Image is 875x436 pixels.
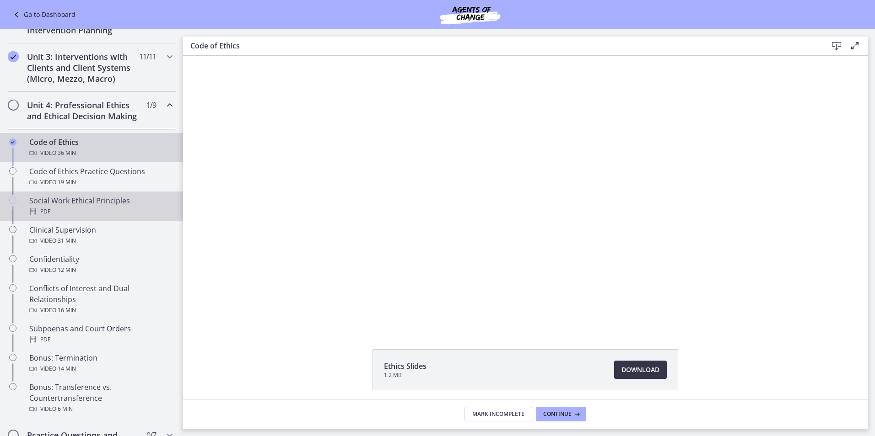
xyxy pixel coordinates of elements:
div: Video [29,177,172,188]
div: Video [29,265,172,276]
div: PDF [29,334,172,345]
span: Ethics Slides [384,361,427,372]
h3: Code of Ethics [190,40,813,51]
div: Video [29,148,172,159]
a: Go to Dashboard [11,9,76,20]
span: · 31 min [56,235,76,246]
span: · 6 min [56,404,73,415]
span: · 36 min [56,148,76,159]
span: 1.2 MB [384,372,427,379]
h2: Unit 4: Professional Ethics and Ethical Decision Making [27,100,139,122]
h2: Unit 3: Interventions with Clients and Client Systems (Micro, Mezzo, Macro) [27,51,139,84]
a: Download [614,361,667,379]
span: · 19 min [56,177,76,188]
button: Continue [536,407,586,421]
div: PDF [29,206,172,217]
img: Agents of Change [415,4,525,26]
span: Continue [543,410,572,418]
div: Conflicts of Interest and Dual Relationships [29,283,172,316]
div: Bonus: Transference vs. Countertransference [29,382,172,415]
iframe: Video Lesson [183,56,868,328]
div: Bonus: Termination [29,352,172,374]
i: Completed [8,51,19,62]
i: Completed [9,138,16,146]
div: Code of Ethics Practice Questions [29,166,172,188]
span: Mark Incomplete [472,410,524,418]
span: · 14 min [56,363,76,374]
span: · 16 min [56,305,76,316]
button: Mark Incomplete [465,407,532,421]
div: Video [29,404,172,415]
span: Download [621,364,659,375]
div: Clinical Supervision [29,224,172,246]
div: Subpoenas and Court Orders [29,323,172,345]
span: · 12 min [56,265,76,276]
div: Video [29,305,172,316]
div: Social Work Ethical Principles [29,195,172,217]
div: Video [29,235,172,246]
div: Video [29,363,172,374]
span: 11 / 11 [139,51,156,62]
div: Confidentiality [29,254,172,276]
div: Code of Ethics [29,137,172,159]
span: 1 / 9 [146,100,156,111]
